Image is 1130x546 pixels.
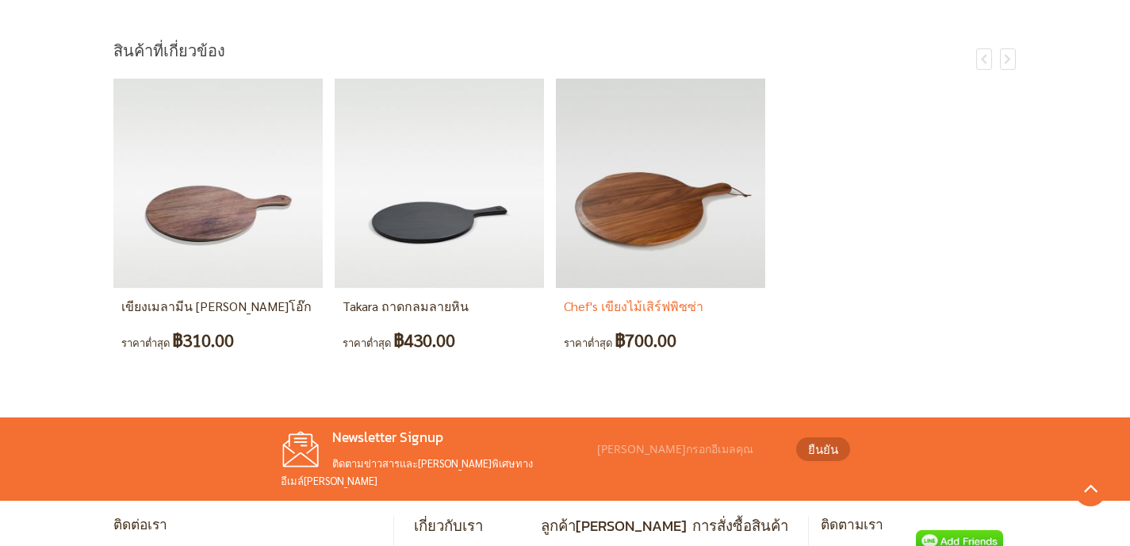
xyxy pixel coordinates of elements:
span: ฿430.00 [393,325,455,355]
a: เขียงเมลามีน [PERSON_NAME]โอ๊ก [121,298,312,314]
img: Takara ถาดกลมลายหิน [335,79,544,288]
h4: ติดตามเรา [821,517,1017,534]
div: next [1000,48,1016,70]
button: ยืนยัน [796,437,850,461]
h4: เกี่ยวกับเรา [414,517,535,535]
span: สินค้าที่เกี่ยวข้อง [113,39,225,63]
p: ติดตามข่าวสารและ[PERSON_NAME]พิเศษทางอีเมล์[PERSON_NAME] [281,455,590,489]
span: ราคาต่ำสุด [121,336,170,349]
h4: การสั่งซื้อสินค้า [692,517,788,535]
img: เขียงเมลามีน ลายไม้โอ๊ก [113,79,323,288]
span: ยืนยัน [808,440,838,459]
a: Go to Top [1074,475,1106,506]
span: ฿310.00 [172,325,234,355]
h4: Newsletter Signup [281,429,590,447]
img: Chef's เขียงไม้เสิร์ฟพิซซ่า [556,79,765,288]
a: Takara ถาดกลมลายหิน [335,277,544,290]
div: prev [976,48,992,70]
a: เขียงเมลามีน ลายไม้โอ๊ก [113,277,323,290]
a: Chef's เขียงไม้เสิร์ฟพิซซ่า [556,277,765,290]
h4: ติดต่อเรา [113,517,381,534]
span: ราคาต่ำสุด [564,336,612,349]
h4: ลูกค้า[PERSON_NAME] [541,517,687,535]
span: ราคาต่ำสุด [343,336,391,349]
a: Chef's เขียงไม้เสิร์ฟพิซซ่า [564,298,703,314]
span: ฿700.00 [615,325,676,355]
a: Takara ถาดกลมลายหิน [343,298,469,314]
